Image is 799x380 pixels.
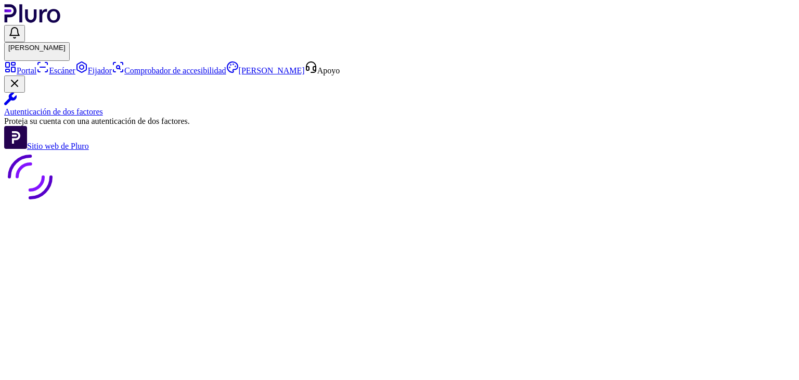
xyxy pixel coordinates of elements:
[112,66,226,75] a: Comprobador de accesibilidad
[239,66,305,75] font: [PERSON_NAME]
[75,66,112,75] a: Fijador
[4,142,89,150] a: Sitio web abierto de Pluro
[4,66,36,75] a: Portal
[88,66,112,75] font: Fijador
[4,117,190,125] font: Proteja su cuenta con una autenticación de dos factores.
[124,66,226,75] font: Comprobador de accesibilidad
[8,44,66,52] font: [PERSON_NAME]
[49,66,75,75] font: Escáner
[4,42,70,61] button: [PERSON_NAME]ADRIAN ELOY SANCHEZ ATOCHE
[317,66,340,75] font: Apoyo
[305,66,340,75] a: Abrir la pantalla de soporte
[36,66,75,75] a: Escáner
[4,61,795,151] aside: Menú de la barra lateral
[4,75,25,93] button: Cerrar la notificación de autenticación de dos factores
[4,93,795,117] a: Autenticación de dos factores
[4,16,61,24] a: Logo
[17,66,36,75] font: Portal
[4,25,25,42] button: Notificaciones abiertas, tienes nuevas notificaciones sin definir
[226,66,305,75] a: [PERSON_NAME]
[27,142,89,150] font: Sitio web de Pluro
[4,107,103,116] font: Autenticación de dos factores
